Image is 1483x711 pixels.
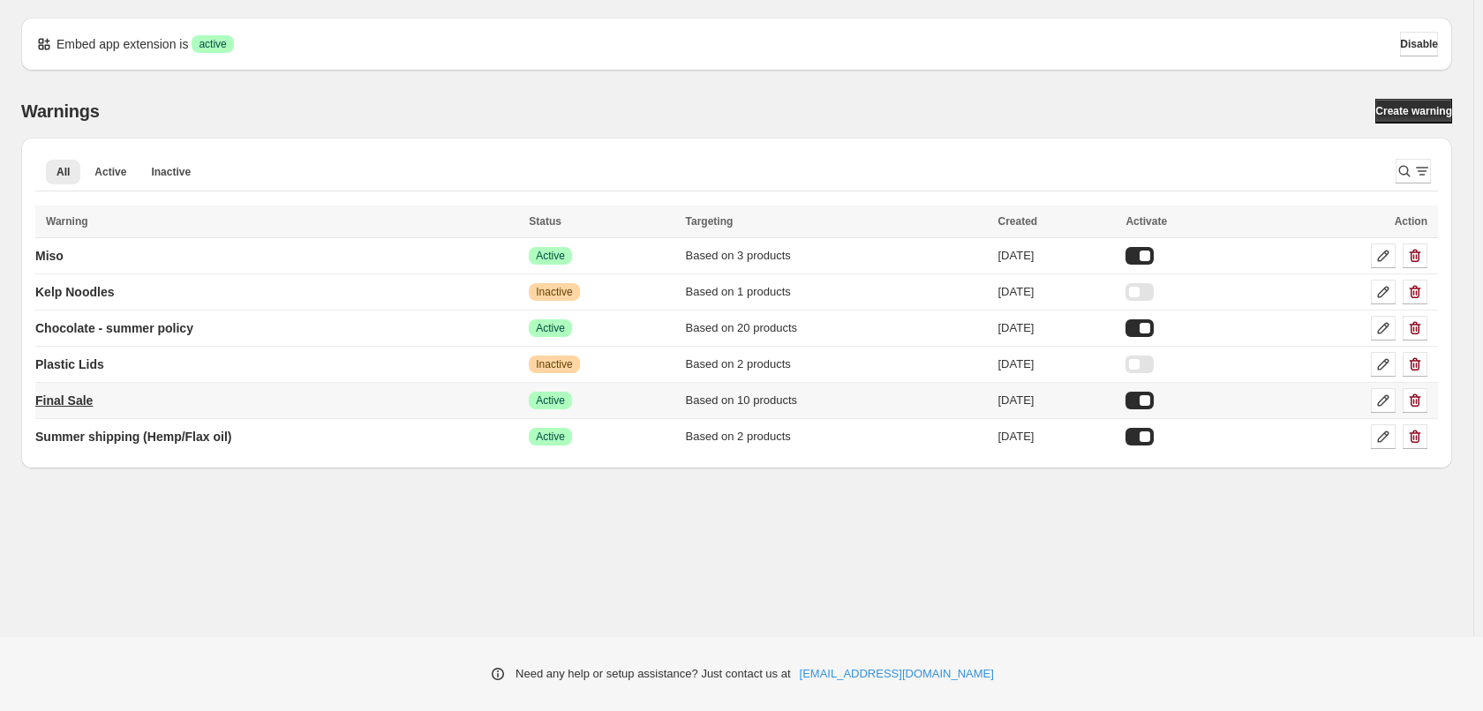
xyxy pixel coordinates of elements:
[686,283,988,301] div: Based on 1 products
[536,249,565,263] span: Active
[1400,32,1438,56] button: Disable
[1400,37,1438,51] span: Disable
[35,386,93,415] a: Final Sale
[35,319,193,337] p: Chocolate - summer policy
[998,247,1116,265] div: [DATE]
[35,283,114,301] p: Kelp Noodles
[35,278,114,306] a: Kelp Noodles
[1375,99,1452,123] a: Create warning
[35,242,64,270] a: Miso
[529,215,561,228] span: Status
[536,393,565,408] span: Active
[35,423,231,451] a: Summer shipping (Hemp/Flax oil)
[686,319,988,337] div: Based on 20 products
[686,392,988,409] div: Based on 10 products
[686,215,734,228] span: Targeting
[998,355,1116,373] div: [DATE]
[800,665,994,683] a: [EMAIL_ADDRESS][DOMAIN_NAME]
[199,37,226,51] span: active
[94,165,126,179] span: Active
[35,355,104,373] p: Plastic Lids
[686,428,988,445] div: Based on 2 products
[1375,104,1452,118] span: Create warning
[536,321,565,335] span: Active
[536,430,565,444] span: Active
[35,314,193,342] a: Chocolate - summer policy
[1396,159,1431,183] button: Search and filter results
[998,392,1116,409] div: [DATE]
[46,215,88,228] span: Warning
[536,285,572,299] span: Inactive
[998,428,1116,445] div: [DATE]
[56,165,70,179] span: All
[35,247,64,265] p: Miso
[1395,215,1427,228] span: Action
[35,350,104,378] a: Plastic Lids
[151,165,191,179] span: Inactive
[686,247,988,265] div: Based on 3 products
[686,355,988,373] div: Based on 2 products
[35,392,93,409] p: Final Sale
[998,283,1116,301] div: [DATE]
[21,101,100,122] h2: Warnings
[536,357,572,371] span: Inactive
[998,215,1038,228] span: Created
[998,319,1116,337] div: [DATE]
[1125,215,1167,228] span: Activate
[35,428,231,445] p: Summer shipping (Hemp/Flax oil)
[56,35,188,53] p: Embed app extension is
